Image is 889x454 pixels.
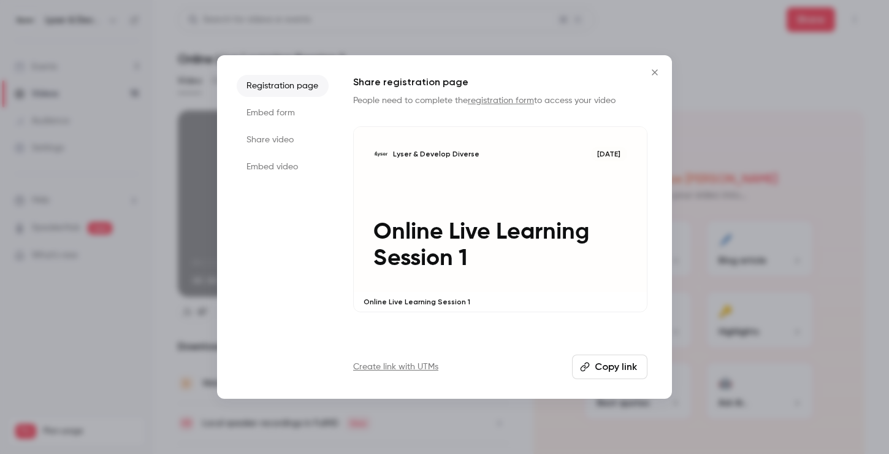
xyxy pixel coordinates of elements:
[468,96,534,105] a: registration form
[237,75,329,97] li: Registration page
[237,156,329,178] li: Embed video
[591,147,627,161] span: [DATE]
[364,297,637,307] p: Online Live Learning Session 1
[237,129,329,151] li: Share video
[353,75,647,90] h1: Share registration page
[643,60,667,85] button: Close
[373,147,388,161] img: Online Live Learning Session 1
[353,126,647,312] a: Online Live Learning Session 1Lyser & Develop Diverse[DATE]Online Live Learning Session 1Online L...
[393,149,479,159] p: Lyser & Develop Diverse
[572,355,647,379] button: Copy link
[373,219,627,272] p: Online Live Learning Session 1
[237,102,329,124] li: Embed form
[353,94,647,107] p: People need to complete the to access your video
[353,361,438,373] a: Create link with UTMs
